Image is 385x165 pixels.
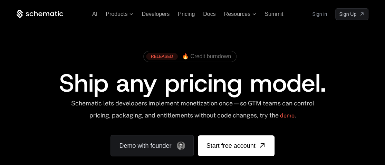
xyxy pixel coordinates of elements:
[198,135,274,156] a: [object Object]
[110,135,194,156] a: Demo with founder, ,[object Object]
[264,11,283,17] a: Summit
[280,107,294,124] a: demo
[92,11,97,17] a: AI
[178,11,195,17] a: Pricing
[146,53,231,60] a: [object Object],[object Object]
[60,100,324,124] div: Schematic lets developers implement monetization once — so GTM teams can control pricing, packagi...
[142,11,170,17] a: Developers
[203,11,215,17] a: Docs
[224,11,250,17] span: Resources
[206,141,255,151] span: Start free account
[312,9,327,20] a: Sign in
[59,66,326,100] span: Ship any pricing model.
[339,11,356,18] span: Sign Up
[182,53,231,60] span: 🔥 Credit burndown
[177,142,185,150] img: Founder
[335,8,368,20] a: [object Object]
[146,53,178,60] div: RELEASED
[106,11,127,17] span: Products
